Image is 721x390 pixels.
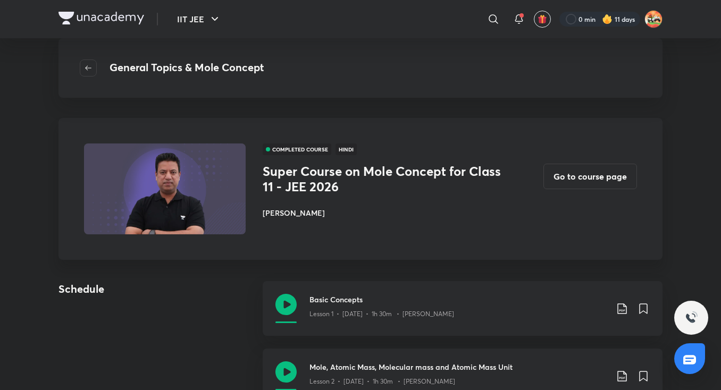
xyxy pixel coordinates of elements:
h3: Mole, Atomic Mass, Molecular mass and Atomic Mass Unit [309,361,607,372]
img: Thumbnail [82,142,247,235]
button: Go to course page [543,164,637,189]
img: avatar [538,14,547,24]
p: Lesson 2 • [DATE] • 1h 30m • [PERSON_NAME] [309,377,455,386]
span: Hindi [336,143,357,155]
span: COMPLETED COURSE [263,143,331,155]
img: streak [602,14,613,24]
a: Basic ConceptsLesson 1 • [DATE] • 1h 30m • [PERSON_NAME] [263,281,663,349]
img: Aniket Kumar Barnwal [644,10,663,28]
img: Company Logo [58,12,144,24]
img: ttu [685,311,698,324]
p: Lesson 1 • [DATE] • 1h 30m • [PERSON_NAME] [309,309,454,319]
button: IIT JEE [171,9,228,30]
h3: Basic Concepts [309,294,607,305]
h4: Schedule [58,281,152,349]
a: Company Logo [58,12,144,27]
h3: Super Course on Mole Concept for Class 11 - JEE 2026 [263,164,501,194]
h6: [PERSON_NAME] [263,207,501,218]
h4: General Topics & Mole Concept [110,60,264,77]
button: avatar [534,11,551,28]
